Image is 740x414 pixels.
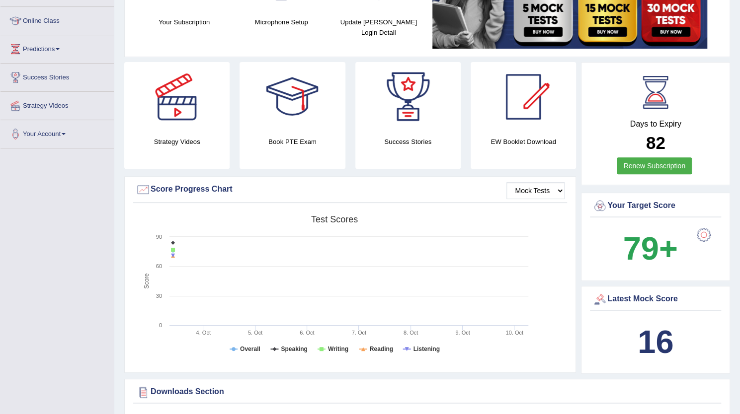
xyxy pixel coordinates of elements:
[413,345,440,352] tspan: Listening
[281,345,307,352] tspan: Speaking
[156,293,162,299] text: 30
[136,182,565,197] div: Score Progress Chart
[0,7,114,32] a: Online Class
[335,17,422,38] h4: Update [PERSON_NAME] Login Detail
[136,385,719,400] div: Downloads Section
[156,234,162,240] text: 90
[159,322,162,328] text: 0
[328,345,348,352] tspan: Writing
[300,330,314,336] tspan: 6. Oct
[240,345,260,352] tspan: Overall
[471,137,576,147] h4: EW Booklet Download
[0,35,114,60] a: Predictions
[141,17,228,27] h4: Your Subscription
[370,345,393,352] tspan: Reading
[592,199,719,213] div: Your Target Score
[238,17,326,27] h4: Microphone Setup
[355,137,461,147] h4: Success Stories
[623,230,677,267] b: 79+
[196,330,211,336] tspan: 4. Oct
[646,133,665,152] b: 82
[352,330,366,336] tspan: 7. Oct
[0,64,114,88] a: Success Stories
[0,120,114,145] a: Your Account
[248,330,262,336] tspan: 5. Oct
[124,137,230,147] h4: Strategy Videos
[638,324,673,360] b: 16
[311,214,358,224] tspan: Test scores
[156,263,162,269] text: 60
[404,330,418,336] tspan: 8. Oct
[592,120,719,129] h4: Days to Expiry
[455,330,470,336] tspan: 9. Oct
[505,330,523,336] tspan: 10. Oct
[0,92,114,117] a: Strategy Videos
[240,137,345,147] h4: Book PTE Exam
[617,157,692,174] a: Renew Subscription
[592,292,719,307] div: Latest Mock Score
[143,273,150,289] tspan: Score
